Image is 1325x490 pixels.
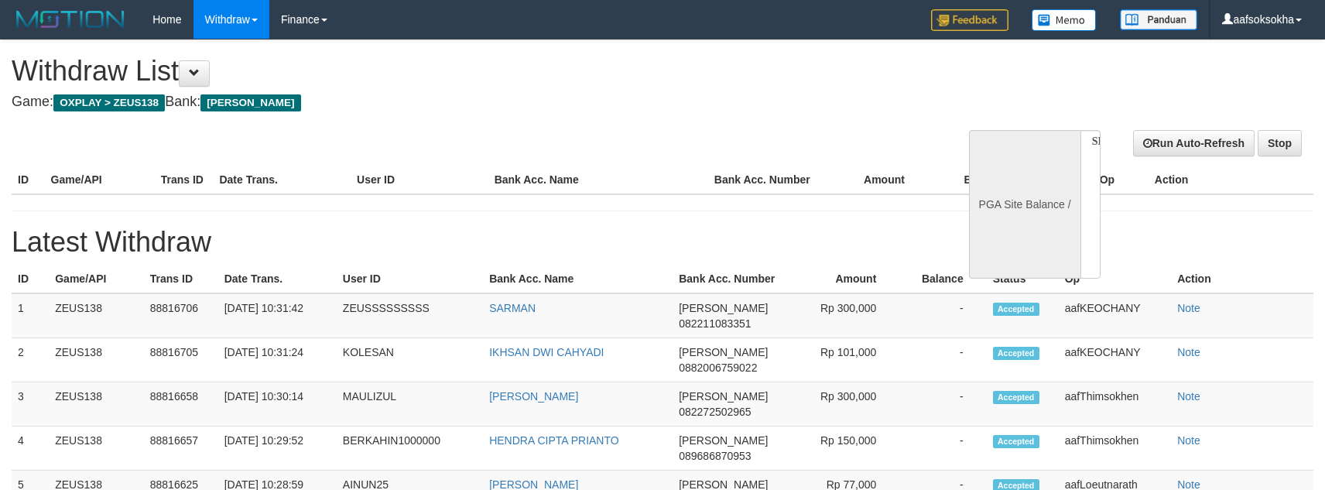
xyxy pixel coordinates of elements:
[12,56,868,87] h1: Withdraw List
[1120,9,1197,30] img: panduan.png
[218,427,337,471] td: [DATE] 10:29:52
[49,427,144,471] td: ZEUS138
[679,317,751,330] span: 082211083351
[679,362,757,374] span: 0882006759022
[337,293,483,338] td: ZEUSSSSSSSSS
[12,382,49,427] td: 3
[144,293,218,338] td: 88816706
[899,293,986,338] td: -
[49,293,144,338] td: ZEUS138
[1177,390,1200,403] a: Note
[337,382,483,427] td: MAULIZUL
[12,293,49,338] td: 1
[155,166,214,194] th: Trans ID
[993,435,1039,448] span: Accepted
[679,434,768,447] span: [PERSON_NAME]
[488,166,708,194] th: Bank Acc. Name
[1177,434,1200,447] a: Note
[489,434,619,447] a: HENDRA CIPTA PRIANTO
[987,265,1059,293] th: Status
[144,265,218,293] th: Trans ID
[12,338,49,382] td: 2
[213,166,351,194] th: Date Trans.
[1059,338,1172,382] td: aafKEOCHANY
[1149,166,1313,194] th: Action
[797,338,899,382] td: Rp 101,000
[200,94,300,111] span: [PERSON_NAME]
[1032,9,1097,31] img: Button%20Memo.svg
[899,265,986,293] th: Balance
[931,9,1008,31] img: Feedback.jpg
[1133,130,1255,156] a: Run Auto-Refresh
[1059,265,1172,293] th: Op
[1059,382,1172,427] td: aafThimsokhen
[49,382,144,427] td: ZEUS138
[797,427,899,471] td: Rp 150,000
[679,302,768,314] span: [PERSON_NAME]
[49,265,144,293] th: Game/API
[218,382,337,427] td: [DATE] 10:30:14
[12,94,868,110] h4: Game: Bank:
[337,427,483,471] td: BERKAHIN1000000
[1094,166,1149,194] th: Op
[489,346,604,358] a: IKHSAN DWI CAHYADI
[993,391,1039,404] span: Accepted
[993,347,1039,360] span: Accepted
[218,265,337,293] th: Date Trans.
[928,166,1029,194] th: Balance
[679,406,751,418] span: 082272502965
[1171,265,1313,293] th: Action
[899,338,986,382] td: -
[1258,130,1302,156] a: Stop
[218,293,337,338] td: [DATE] 10:31:42
[337,338,483,382] td: KOLESAN
[708,166,818,194] th: Bank Acc. Number
[679,450,751,462] span: 089686870953
[12,166,45,194] th: ID
[1177,302,1200,314] a: Note
[797,382,899,427] td: Rp 300,000
[12,227,1313,258] h1: Latest Withdraw
[679,346,768,358] span: [PERSON_NAME]
[797,293,899,338] td: Rp 300,000
[1177,346,1200,358] a: Note
[993,303,1039,316] span: Accepted
[12,265,49,293] th: ID
[53,94,165,111] span: OXPLAY > ZEUS138
[1059,427,1172,471] td: aafThimsokhen
[969,130,1080,279] div: PGA Site Balance /
[818,166,928,194] th: Amount
[12,427,49,471] td: 4
[483,265,673,293] th: Bank Acc. Name
[49,338,144,382] td: ZEUS138
[899,382,986,427] td: -
[1059,293,1172,338] td: aafKEOCHANY
[144,382,218,427] td: 88816658
[218,338,337,382] td: [DATE] 10:31:24
[899,427,986,471] td: -
[797,265,899,293] th: Amount
[144,338,218,382] td: 88816705
[673,265,797,293] th: Bank Acc. Number
[489,390,578,403] a: [PERSON_NAME]
[144,427,218,471] td: 88816657
[337,265,483,293] th: User ID
[12,8,129,31] img: MOTION_logo.png
[679,390,768,403] span: [PERSON_NAME]
[489,302,536,314] a: SARMAN
[351,166,488,194] th: User ID
[45,166,155,194] th: Game/API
